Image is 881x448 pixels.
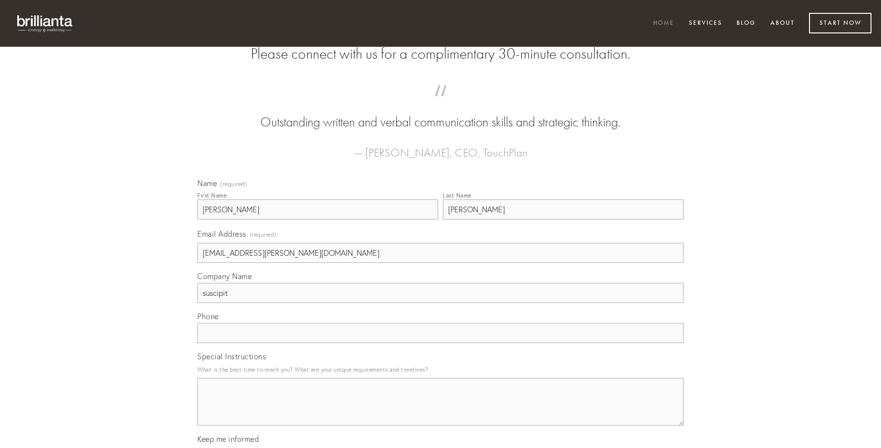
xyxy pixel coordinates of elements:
[197,45,684,63] h2: Please connect with us for a complimentary 30-minute consultation.
[683,16,728,31] a: Services
[647,16,680,31] a: Home
[250,228,277,241] span: (required)
[197,434,259,444] span: Keep me informed
[197,192,226,199] div: First Name
[213,132,668,162] figcaption: — [PERSON_NAME], CEO, TouchPlan
[213,94,668,113] span: “
[197,229,246,239] span: Email Address
[197,271,252,281] span: Company Name
[213,94,668,132] blockquote: Outstanding written and verbal communication skills and strategic thinking.
[197,352,266,361] span: Special Instructions
[730,16,762,31] a: Blog
[197,312,219,321] span: Phone
[220,181,247,187] span: (required)
[10,10,81,37] img: brillianta - research, strategy, marketing
[197,178,217,188] span: Name
[197,363,684,376] p: What is the best time to reach you? What are your unique requirements and timelines?
[443,192,471,199] div: Last Name
[764,16,801,31] a: About
[809,13,871,33] a: Start Now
